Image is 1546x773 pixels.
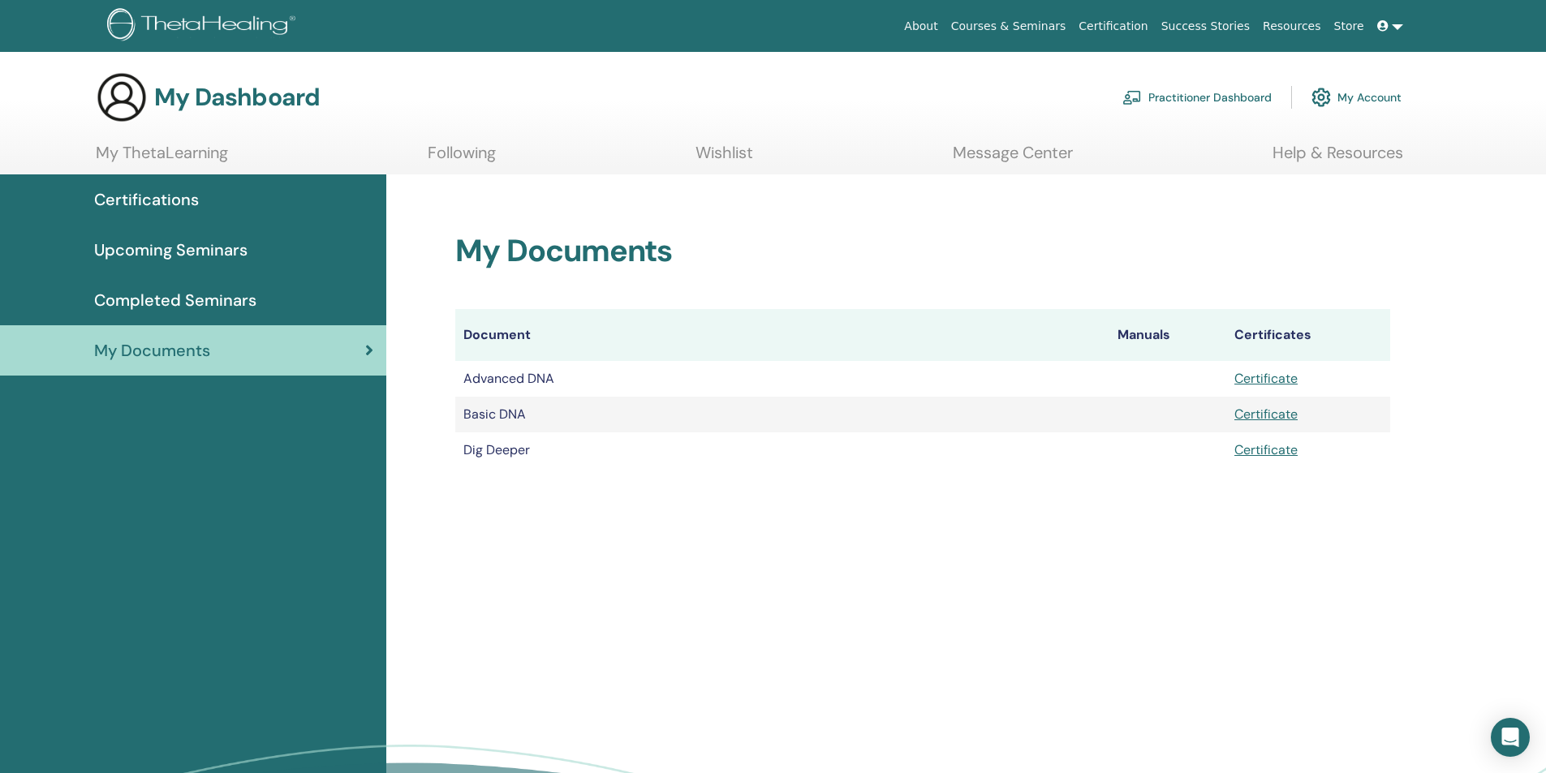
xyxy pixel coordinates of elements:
[1311,84,1331,111] img: cog.svg
[94,187,199,212] span: Certifications
[1273,143,1403,174] a: Help & Resources
[96,71,148,123] img: generic-user-icon.jpg
[1234,406,1298,423] a: Certificate
[154,83,320,112] h3: My Dashboard
[1109,309,1226,361] th: Manuals
[455,397,1109,432] td: Basic DNA
[455,432,1109,468] td: Dig Deeper
[695,143,753,174] a: Wishlist
[107,8,301,45] img: logo.png
[455,361,1109,397] td: Advanced DNA
[1234,441,1298,458] a: Certificate
[94,288,256,312] span: Completed Seminars
[1155,11,1256,41] a: Success Stories
[945,11,1073,41] a: Courses & Seminars
[455,309,1109,361] th: Document
[1491,718,1530,757] div: Open Intercom Messenger
[428,143,496,174] a: Following
[455,233,1390,270] h2: My Documents
[898,11,944,41] a: About
[1311,79,1402,115] a: My Account
[1328,11,1371,41] a: Store
[94,238,248,262] span: Upcoming Seminars
[1122,79,1272,115] a: Practitioner Dashboard
[953,143,1073,174] a: Message Center
[1226,309,1390,361] th: Certificates
[94,338,210,363] span: My Documents
[1256,11,1328,41] a: Resources
[1122,90,1142,105] img: chalkboard-teacher.svg
[96,143,228,174] a: My ThetaLearning
[1234,370,1298,387] a: Certificate
[1072,11,1154,41] a: Certification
